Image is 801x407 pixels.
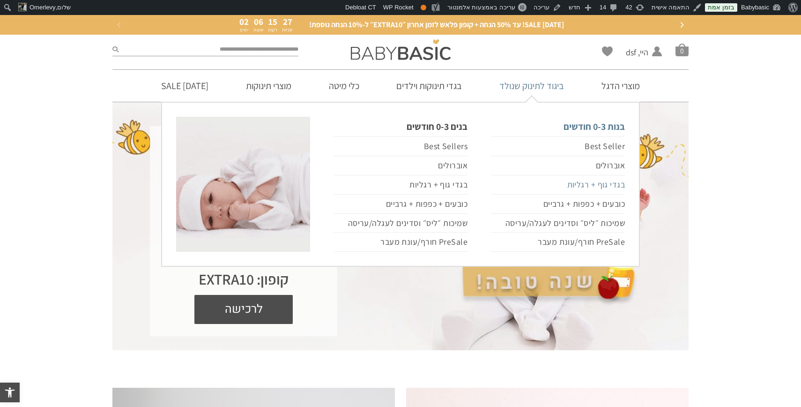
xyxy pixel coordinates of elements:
[491,136,625,156] a: Best Seller
[30,4,56,11] span: Omerlevy
[194,295,293,324] a: לרכישה
[602,46,613,60] span: Wishlist
[602,46,613,56] a: Wishlist
[491,175,625,195] a: בגדי גוף + רגליות
[491,195,625,214] a: כובעים + כפפות + גרביים
[675,43,689,56] span: סל קניות
[382,70,476,102] a: בגדי תינוקות וילדים
[675,43,689,56] a: סל קניות0
[283,16,292,27] span: 27
[447,4,515,11] span: עריכה באמצעות אלמנטור
[491,117,625,136] a: בנות 0-3 חודשים
[169,268,319,290] div: קופון: EXTRA10
[334,175,467,195] a: בגדי גוף + רגליות
[491,233,625,252] a: PreSale חורף/עונת מעבר
[254,16,263,27] span: 06
[239,16,249,27] span: 02
[334,117,467,136] a: בנים 0-3 חודשים
[334,156,467,175] a: אוברולים
[282,28,293,32] p: שניות
[705,3,737,12] a: בזמן אמת
[626,59,648,70] span: החשבון שלי
[315,70,373,102] a: כלי מיטה
[147,70,222,102] a: [DATE] SALE
[334,214,467,233] a: שמיכות ״ליס״ וסדינים לעגלה/עריסה
[253,28,263,32] p: שעות
[201,295,286,324] span: לרכישה
[334,136,467,156] a: Best Sellers
[239,28,249,32] p: ימים
[491,214,625,233] a: שמיכות ״ליס״ וסדינים לעגלה/עריסה
[268,28,277,32] p: דקות
[232,70,305,102] a: מוצרי תינוקות
[334,233,467,252] a: PreSale חורף/עונת מעבר
[587,70,654,102] a: מוצרי הדגל
[675,18,689,32] button: Next
[485,70,578,102] a: ביגוד לתינוק שנולד
[491,156,625,175] a: אוברולים
[334,195,467,214] a: כובעים + כפפות + גרביים
[268,16,277,27] span: 15
[421,5,426,10] div: תקין
[122,17,679,32] a: [DATE] SALE! עד 50% הנחה + קופון פלאש לזמן אחרון ״EXTRA10״ ל-10% הנחה נוספת!02ימים06שעות15דקות27ש...
[309,20,564,30] span: [DATE] SALE! עד 50% הנחה + קופון פלאש לזמן אחרון ״EXTRA10״ ל-10% הנחה נוספת!
[351,39,451,60] img: Baby Basic בגדי תינוקות וילדים אונליין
